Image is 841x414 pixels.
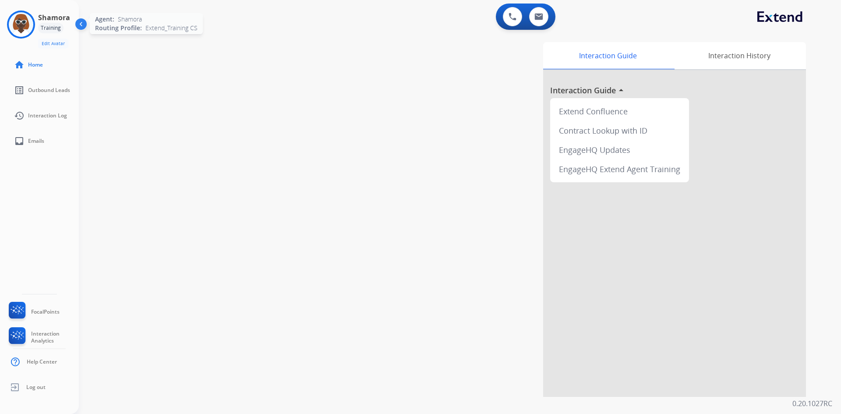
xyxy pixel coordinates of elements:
[38,12,70,23] h3: Shamora
[28,87,70,94] span: Outbound Leads
[14,60,25,70] mat-icon: home
[14,85,25,96] mat-icon: list_alt
[95,15,114,24] span: Agent:
[14,136,25,146] mat-icon: inbox
[38,39,68,49] button: Edit Avatar
[38,23,64,33] div: Training
[118,15,142,24] span: Shamora
[14,110,25,121] mat-icon: history
[31,308,60,315] span: FocalPoints
[27,358,57,365] span: Help Center
[554,159,686,179] div: EngageHQ Extend Agent Training
[7,302,60,322] a: FocalPoints
[554,102,686,121] div: Extend Confluence
[554,140,686,159] div: EngageHQ Updates
[95,24,142,32] span: Routing Profile:
[145,24,198,32] span: Extend_Training CS
[672,42,806,69] div: Interaction History
[28,112,67,119] span: Interaction Log
[543,42,672,69] div: Interaction Guide
[28,61,43,68] span: Home
[31,330,79,344] span: Interaction Analytics
[7,327,79,347] a: Interaction Analytics
[26,384,46,391] span: Log out
[554,121,686,140] div: Contract Lookup with ID
[28,138,44,145] span: Emails
[9,12,33,37] img: avatar
[792,398,832,409] p: 0.20.1027RC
